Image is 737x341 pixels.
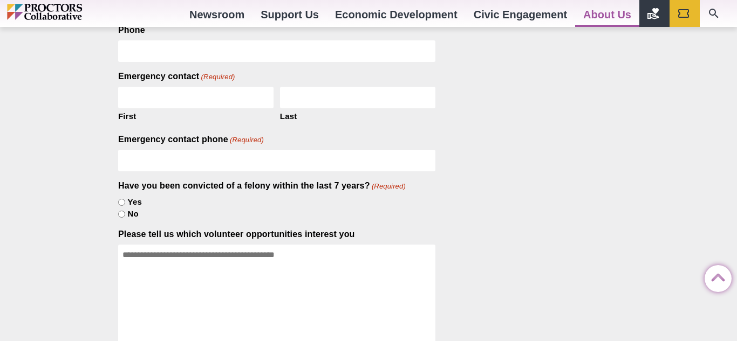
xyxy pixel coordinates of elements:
label: Emergency contact phone [118,134,264,145]
label: Yes [128,197,142,208]
label: First [118,108,274,122]
span: (Required) [200,72,235,82]
a: Back to Top [705,266,726,287]
label: No [128,208,139,220]
img: Proctors logo [7,4,128,20]
label: Last [280,108,435,122]
legend: Have you been convicted of a felony within the last 7 years? [118,180,406,192]
legend: Emergency contact [118,71,235,82]
label: Please tell us which volunteer opportunities interest you [118,228,355,240]
span: (Required) [371,182,406,191]
span: (Required) [229,135,264,145]
label: Phone [118,24,145,36]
